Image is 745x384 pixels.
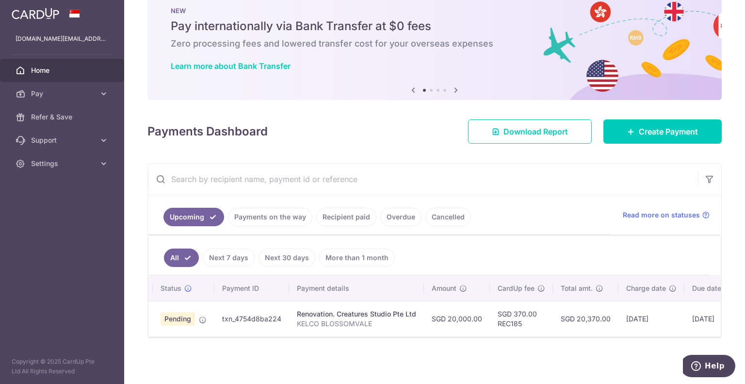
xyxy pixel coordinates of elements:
[31,159,95,168] span: Settings
[490,301,553,336] td: SGD 370.00 REC185
[12,8,59,19] img: CardUp
[214,276,289,301] th: Payment ID
[164,249,199,267] a: All
[380,208,421,226] a: Overdue
[171,7,698,15] p: NEW
[163,208,224,226] a: Upcoming
[468,119,592,144] a: Download Report
[561,284,593,293] span: Total amt.
[171,38,698,50] h6: Zero processing fees and lowered transfer cost for your overseas expenses
[171,61,291,71] a: Learn more about Bank Transfer
[626,284,666,293] span: Charge date
[684,301,740,336] td: [DATE]
[297,319,416,329] p: KELCO BLOSSOMVALE
[425,208,471,226] a: Cancelled
[289,276,424,301] th: Payment details
[553,301,618,336] td: SGD 20,370.00
[623,210,700,220] span: Read more on statuses
[171,18,698,34] h5: Pay internationally via Bank Transfer at $0 fees
[16,34,109,44] p: [DOMAIN_NAME][EMAIL_ADDRESS][DOMAIN_NAME]
[203,249,255,267] a: Next 7 days
[618,301,684,336] td: [DATE]
[31,89,95,99] span: Pay
[147,123,268,140] h4: Payments Dashboard
[31,135,95,145] span: Support
[31,66,95,75] span: Home
[603,119,722,144] a: Create Payment
[259,249,315,267] a: Next 30 days
[623,210,710,220] a: Read more on statuses
[148,164,698,195] input: Search by recipient name, payment id or reference
[498,284,534,293] span: CardUp fee
[214,301,289,336] td: txn_4754d8ba224
[319,249,395,267] a: More than 1 month
[503,126,568,137] span: Download Report
[31,112,95,122] span: Refer & Save
[692,284,721,293] span: Due date
[424,301,490,336] td: SGD 20,000.00
[161,284,181,293] span: Status
[228,208,312,226] a: Payments on the way
[297,309,416,319] div: Renovation. Creatures Studio Pte Ltd
[683,355,735,379] iframe: Opens a widget where you can find more information
[161,312,195,326] span: Pending
[316,208,376,226] a: Recipient paid
[432,284,456,293] span: Amount
[639,126,698,137] span: Create Payment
